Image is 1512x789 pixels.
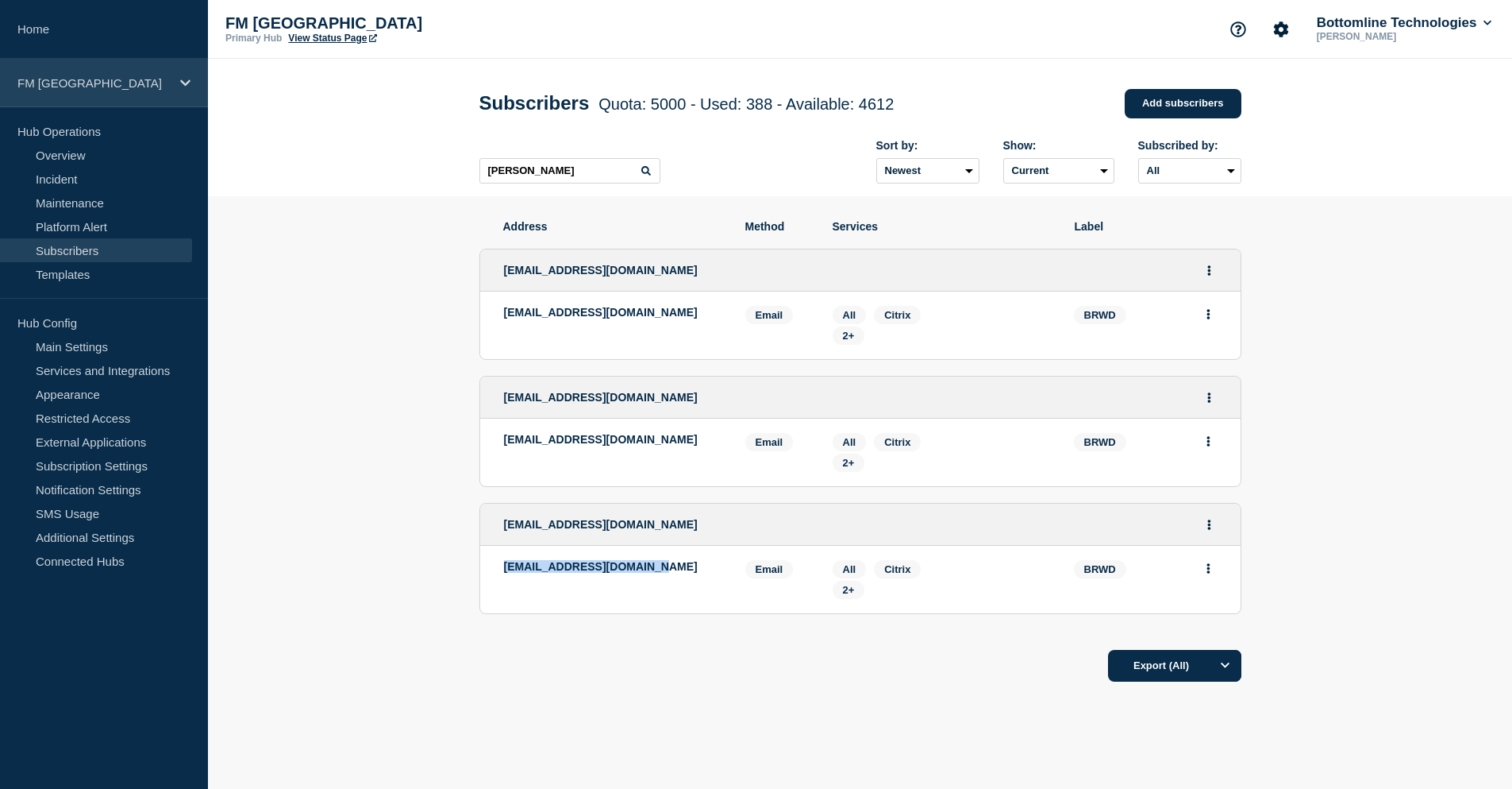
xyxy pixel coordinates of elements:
[225,14,543,33] p: FM [GEOGRAPHIC_DATA]
[745,220,809,233] span: Method
[1198,302,1218,327] button: Actions
[1074,306,1126,324] span: BRWD
[843,330,855,342] span: 2+
[1108,650,1241,682] button: Export (All)
[843,457,855,469] span: 2+
[884,563,910,575] span: Citrix
[1138,139,1241,152] div: Subscribed by:
[225,33,282,44] p: Primary Hub
[1198,556,1218,581] button: Actions
[884,309,910,321] span: Citrix
[1314,31,1479,42] p: [PERSON_NAME]
[745,560,794,578] span: Email
[1210,650,1241,682] button: Options
[288,33,376,44] a: View Status Page
[884,436,910,448] span: Citrix
[1199,258,1219,283] button: Actions
[504,306,721,319] p: [EMAIL_ADDRESS][DOMAIN_NAME]
[843,436,856,448] span: All
[745,433,794,451] span: Email
[1125,89,1241,118] a: Add subscribers
[1003,158,1114,184] select: Deleted
[504,264,698,277] span: [EMAIL_ADDRESS][DOMAIN_NAME]
[1222,13,1255,46] button: Support
[17,76,170,90] p: FM [GEOGRAPHIC_DATA]
[479,92,895,114] h1: Subscribers
[1003,139,1114,152] div: Show:
[504,518,698,531] span: [EMAIL_ADDRESS][DOMAIN_NAME]
[598,95,894,113] span: Quota: 5000 - Used: 388 - Available: 4612
[1264,13,1298,46] button: Account settings
[1138,158,1241,184] select: Subscribed by
[1074,433,1126,451] span: BRWD
[1075,220,1218,233] span: Label
[1314,15,1495,31] button: Bottomline Technologies
[1198,429,1218,454] button: Actions
[843,563,856,575] span: All
[504,433,721,446] p: [EMAIL_ADDRESS][DOMAIN_NAME]
[1199,385,1219,410] button: Actions
[503,220,721,233] span: Address
[504,391,698,404] span: [EMAIL_ADDRESS][DOMAIN_NAME]
[843,584,855,596] span: 2+
[1199,512,1219,537] button: Actions
[1074,560,1126,578] span: BRWD
[876,139,979,152] div: Sort by:
[479,158,660,184] input: Search subscribers
[876,158,979,184] select: Sort by
[504,560,721,573] p: [EMAIL_ADDRESS][DOMAIN_NAME]
[843,309,856,321] span: All
[745,306,794,324] span: Email
[833,220,1051,233] span: Services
